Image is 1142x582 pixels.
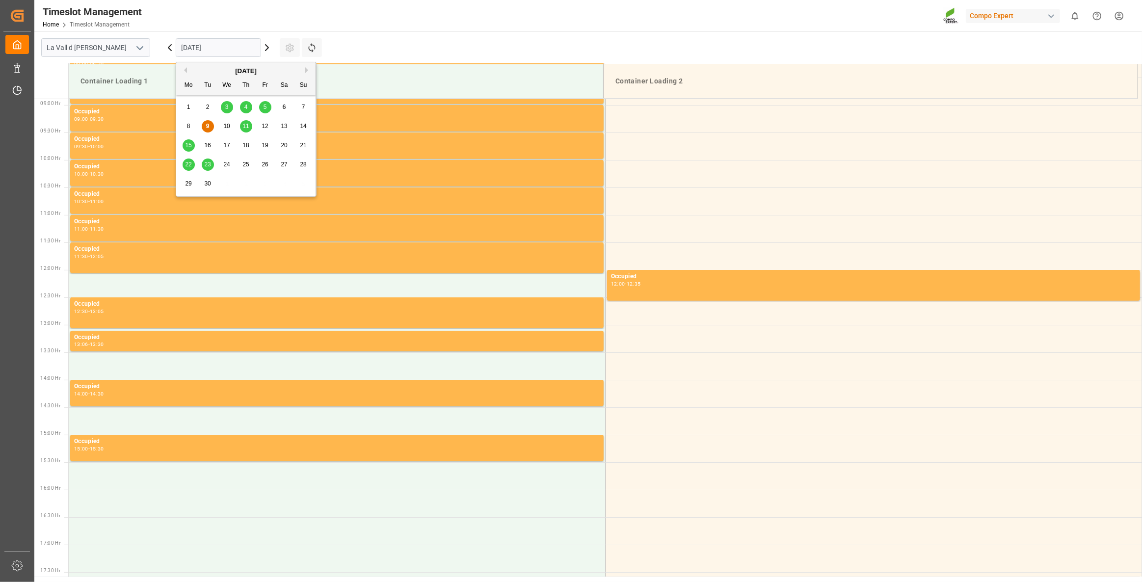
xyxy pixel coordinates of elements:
[305,67,311,73] button: Next Month
[88,172,90,176] div: -
[240,101,252,113] div: Choose Thursday, September 4th, 2025
[240,79,252,92] div: Th
[611,282,625,286] div: 12:00
[74,299,600,309] div: Occupied
[88,117,90,121] div: -
[74,382,600,392] div: Occupied
[204,180,211,187] span: 30
[262,161,268,168] span: 26
[185,180,191,187] span: 29
[202,120,214,132] div: Choose Tuesday, September 9th, 2025
[74,244,600,254] div: Occupied
[40,128,60,133] span: 09:30 Hr
[40,568,60,573] span: 17:30 Hr
[88,309,90,314] div: -
[40,320,60,326] span: 13:00 Hr
[77,72,595,90] div: Container Loading 1
[611,72,1130,90] div: Container Loading 2
[185,161,191,168] span: 22
[88,447,90,451] div: -
[221,139,233,152] div: Choose Wednesday, September 17th, 2025
[183,178,195,190] div: Choose Monday, September 29th, 2025
[943,7,959,25] img: Screenshot%202023-09-29%20at%2010.02.21.png_1712312052.png
[88,254,90,259] div: -
[90,342,104,346] div: 13:30
[74,227,88,231] div: 11:00
[242,161,249,168] span: 25
[90,309,104,314] div: 13:05
[627,282,641,286] div: 12:35
[206,123,210,130] span: 9
[40,540,60,546] span: 17:00 Hr
[240,159,252,171] div: Choose Thursday, September 25th, 2025
[183,79,195,92] div: Mo
[40,183,60,188] span: 10:30 Hr
[90,227,104,231] div: 11:30
[74,107,600,117] div: Occupied
[187,104,190,110] span: 1
[88,342,90,346] div: -
[221,120,233,132] div: Choose Wednesday, September 10th, 2025
[132,40,147,55] button: open menu
[90,144,104,149] div: 10:00
[1086,5,1108,27] button: Help Center
[202,101,214,113] div: Choose Tuesday, September 2nd, 2025
[259,159,271,171] div: Choose Friday, September 26th, 2025
[74,342,88,346] div: 13:06
[183,101,195,113] div: Choose Monday, September 1st, 2025
[221,79,233,92] div: We
[74,309,88,314] div: 12:30
[259,120,271,132] div: Choose Friday, September 12th, 2025
[88,227,90,231] div: -
[74,333,600,343] div: Occupied
[221,101,233,113] div: Choose Wednesday, September 3rd, 2025
[90,172,104,176] div: 10:30
[1064,5,1086,27] button: show 0 new notifications
[625,282,627,286] div: -
[281,123,287,130] span: 13
[40,293,60,298] span: 12:30 Hr
[281,161,287,168] span: 27
[74,134,600,144] div: Occupied
[183,159,195,171] div: Choose Monday, September 22nd, 2025
[966,9,1060,23] div: Compo Expert
[43,21,59,28] a: Home
[40,513,60,518] span: 16:30 Hr
[90,254,104,259] div: 12:05
[204,142,211,149] span: 16
[204,161,211,168] span: 23
[181,67,187,73] button: Previous Month
[223,161,230,168] span: 24
[88,199,90,204] div: -
[297,139,310,152] div: Choose Sunday, September 21st, 2025
[40,348,60,353] span: 13:30 Hr
[74,254,88,259] div: 11:30
[278,120,291,132] div: Choose Saturday, September 13th, 2025
[242,142,249,149] span: 18
[74,144,88,149] div: 09:30
[40,211,60,216] span: 11:00 Hr
[176,66,316,76] div: [DATE]
[283,104,286,110] span: 6
[74,189,600,199] div: Occupied
[300,161,306,168] span: 28
[40,485,60,491] span: 16:00 Hr
[244,104,248,110] span: 4
[297,79,310,92] div: Su
[40,375,60,381] span: 14:00 Hr
[179,98,313,193] div: month 2025-09
[90,392,104,396] div: 14:30
[43,4,142,19] div: Timeslot Management
[259,79,271,92] div: Fr
[74,217,600,227] div: Occupied
[183,120,195,132] div: Choose Monday, September 8th, 2025
[262,142,268,149] span: 19
[202,159,214,171] div: Choose Tuesday, September 23rd, 2025
[40,238,60,243] span: 11:30 Hr
[262,123,268,130] span: 12
[74,172,88,176] div: 10:00
[176,38,261,57] input: DD.MM.YYYY
[966,6,1064,25] button: Compo Expert
[74,447,88,451] div: 15:00
[88,144,90,149] div: -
